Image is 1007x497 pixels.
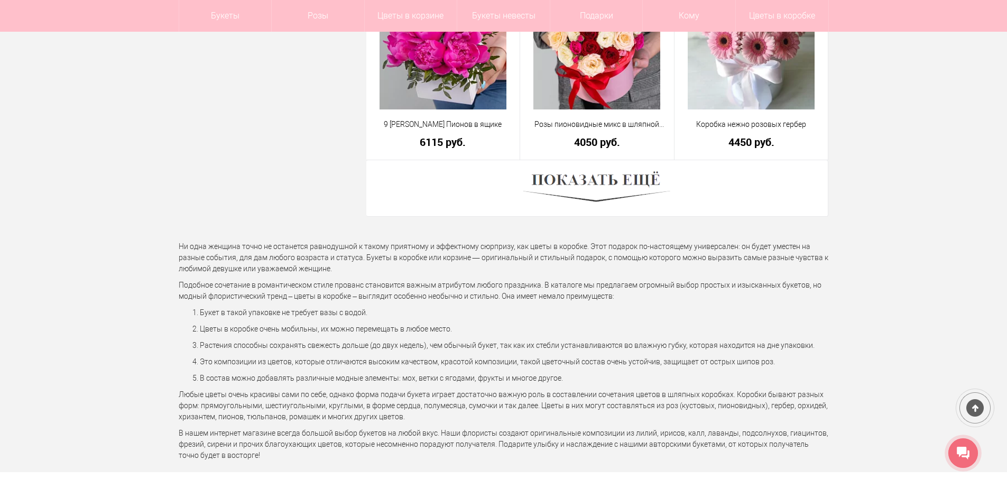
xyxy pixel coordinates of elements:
[171,241,837,472] div: В нашем интернет магазине всегда большой выбор букетов на любой вкус. Наши флористы создают ориги...
[681,119,821,130] a: Коробка нежно розовых гербер
[523,168,670,208] img: Показать ещё
[200,324,829,335] p: Цветы в коробке очень мобильны, их можно перемещать в любое место.
[523,183,670,192] a: Показать ещё
[200,307,829,318] p: Букет в такой упаковке не требует вазы с водой.
[373,119,513,130] a: 9 [PERSON_NAME] Пионов в ящике
[200,356,829,367] p: Это композиции из цветов, которые отличаются высоким качеством, красотой композиции, такой цветоч...
[527,136,667,148] a: 4050 руб.
[200,340,829,351] p: Растения способны сохранять свежесть дольше (до двух недель), чем обычный букет, так как их стебл...
[681,136,821,148] a: 4450 руб.
[527,119,667,130] a: Розы пионовидные микс в шляпной коробке
[200,373,829,384] p: В состав можно добавлять различные модные элементы: мох, ветки с ягодами, фрукты и многое другое.
[179,280,829,302] p: Подобное сочетание в романтическом стиле прованс становится важным атрибутом любого праздника. В ...
[179,241,829,274] p: Ни одна женщина точно не останется равнодушной к такому приятному и эффектному сюрпризу, как цвет...
[179,389,829,422] p: Любые цветы очень красивы сами по себе, однако форма подачи букета играет достаточно важную роль ...
[373,136,513,148] a: 6115 руб.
